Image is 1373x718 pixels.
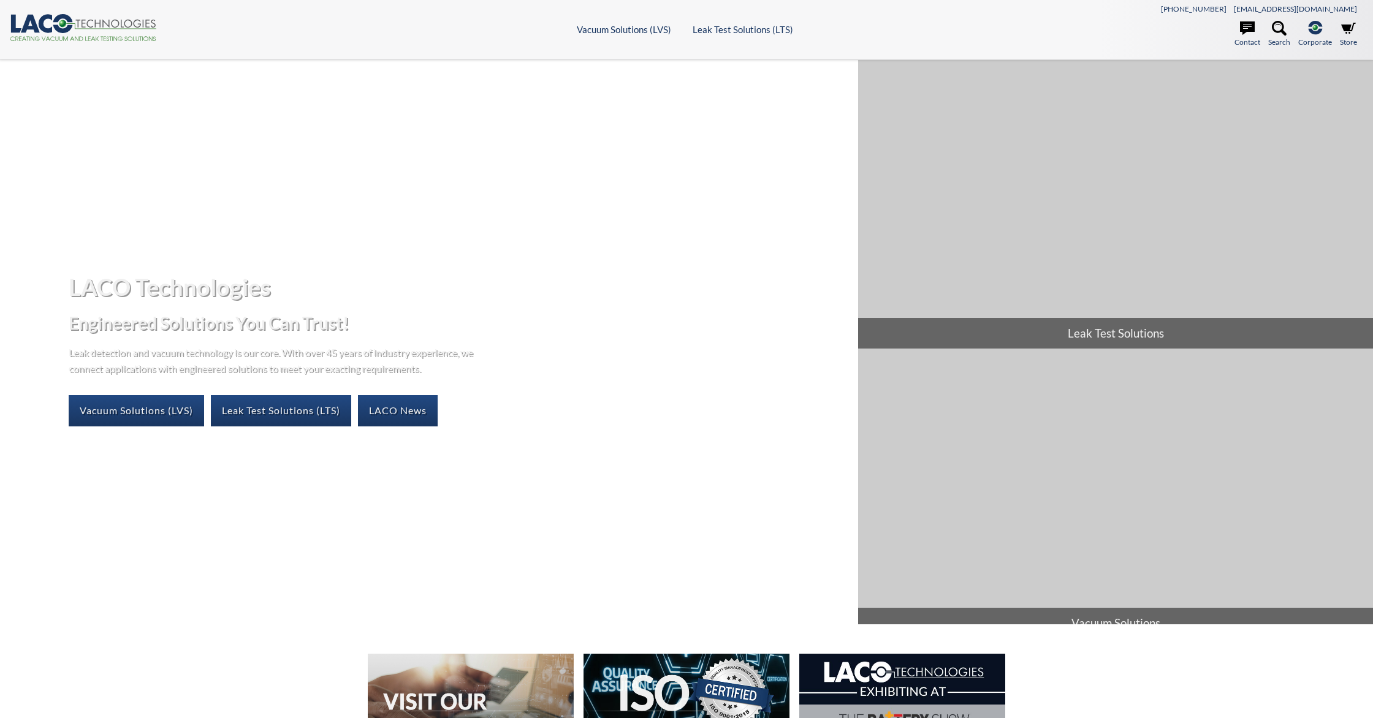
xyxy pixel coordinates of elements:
a: LACO News [358,395,438,426]
a: Contact [1234,21,1260,48]
a: Vacuum Solutions (LVS) [69,395,204,426]
a: Vacuum Solutions (LVS) [577,24,671,35]
a: [PHONE_NUMBER] [1161,4,1227,13]
p: Leak detection and vacuum technology is our core. With over 45 years of industry experience, we c... [69,344,479,376]
a: [EMAIL_ADDRESS][DOMAIN_NAME] [1234,4,1357,13]
span: Corporate [1298,36,1332,48]
span: Vacuum Solutions [858,608,1373,638]
a: Store [1340,21,1357,48]
span: Leak Test Solutions [858,318,1373,349]
a: Leak Test Solutions (LTS) [693,24,793,35]
h2: Engineered Solutions You Can Trust! [69,312,848,334]
a: Leak Test Solutions [858,60,1373,349]
a: Vacuum Solutions [858,349,1373,638]
a: Leak Test Solutions (LTS) [211,395,351,426]
h1: LACO Technologies [69,272,848,302]
a: Search [1268,21,1290,48]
